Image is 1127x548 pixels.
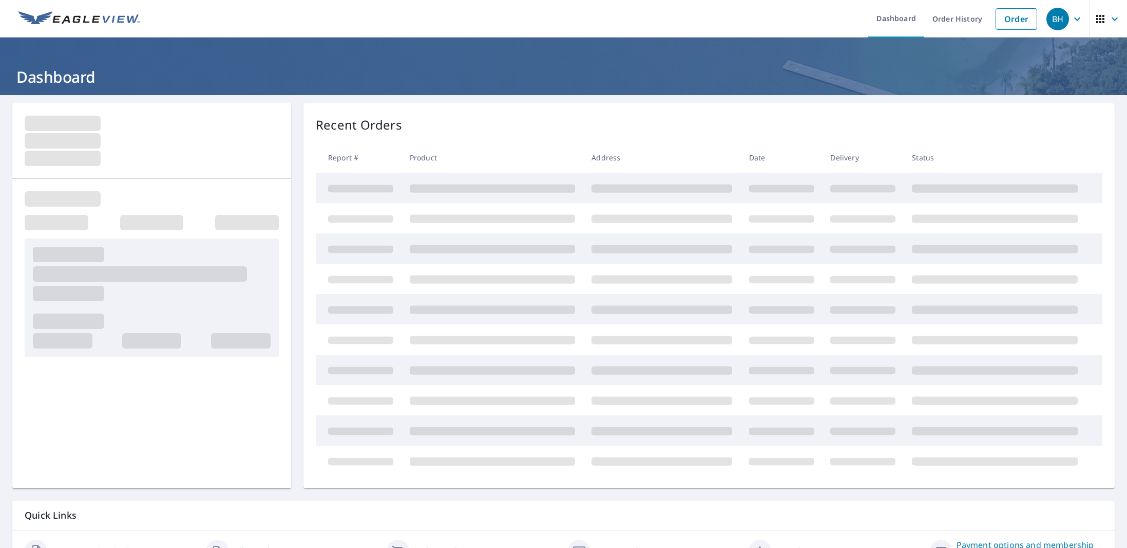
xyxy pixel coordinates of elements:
th: Delivery [822,142,904,173]
p: Recent Orders [316,116,402,134]
img: EV Logo [18,11,140,27]
th: Date [741,142,823,173]
h1: Dashboard [12,66,1115,87]
th: Address [583,142,740,173]
th: Product [402,142,583,173]
a: Order [996,8,1037,30]
th: Status [904,142,1086,173]
p: Quick Links [25,509,1102,522]
div: BH [1046,8,1069,30]
th: Report # [316,142,402,173]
